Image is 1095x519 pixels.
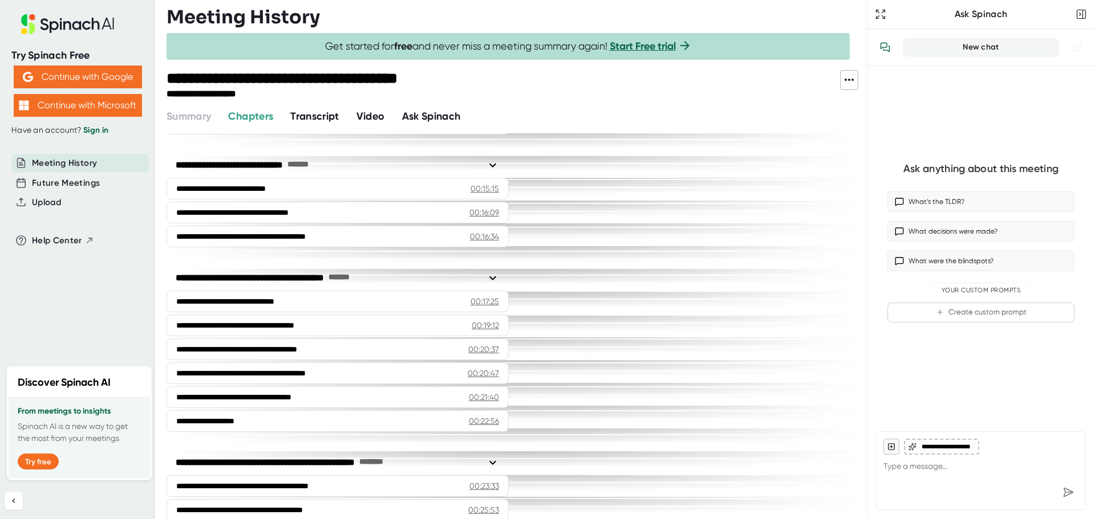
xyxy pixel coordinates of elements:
[18,375,111,390] h2: Discover Spinach AI
[394,40,412,52] b: free
[356,109,385,124] button: Video
[889,9,1073,20] div: Ask Spinach
[469,480,499,492] div: 00:23:33
[470,231,499,242] div: 00:16:34
[469,207,499,218] div: 00:16:09
[5,492,23,510] button: Collapse sidebar
[32,234,94,247] button: Help Center
[290,110,339,122] span: Transcript
[469,391,499,403] div: 00:21:40
[402,110,461,122] span: Ask Spinach
[472,320,499,331] div: 00:19:12
[14,66,142,88] button: Continue with Google
[18,420,141,444] p: Spinach AI is a new way to get the most from your meetings
[610,40,676,52] a: Start Free trial
[873,6,889,22] button: Expand to Ask Spinach page
[290,109,339,124] button: Transcript
[11,49,144,62] div: Try Spinach Free
[23,72,33,82] img: Aehbyd4JwY73AAAAAElFTkSuQmCC
[167,110,211,122] span: Summary
[887,287,1074,295] div: Your Custom Prompts
[469,415,499,427] div: 00:22:56
[887,191,1074,212] button: What’s the TLDR?
[32,234,82,247] span: Help Center
[11,125,144,136] div: Have an account?
[887,251,1074,271] button: What were the blindspots?
[1073,6,1089,22] button: Close conversation sidebar
[14,94,142,117] button: Continue with Microsoft
[471,183,499,194] div: 00:15:15
[471,296,499,307] div: 00:17:25
[167,109,211,124] button: Summary
[18,407,141,416] h3: From meetings to insights
[911,42,1051,52] div: New chat
[228,110,273,122] span: Chapters
[468,344,499,355] div: 00:20:37
[32,196,61,209] button: Upload
[402,109,461,124] button: Ask Spinach
[887,221,1074,242] button: What decisions were made?
[468,504,499,516] div: 00:25:53
[356,110,385,122] span: Video
[32,157,97,170] button: Meeting History
[228,109,273,124] button: Chapters
[874,36,897,59] button: View conversation history
[18,453,59,469] button: Try free
[1058,482,1078,502] div: Send message
[468,367,499,379] div: 00:20:47
[325,40,692,53] span: Get started for and never miss a meeting summary again!
[32,177,100,190] button: Future Meetings
[887,303,1074,322] button: Create custom prompt
[903,162,1058,175] div: Ask anything about this meeting
[167,6,320,28] h3: Meeting History
[83,125,108,135] a: Sign in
